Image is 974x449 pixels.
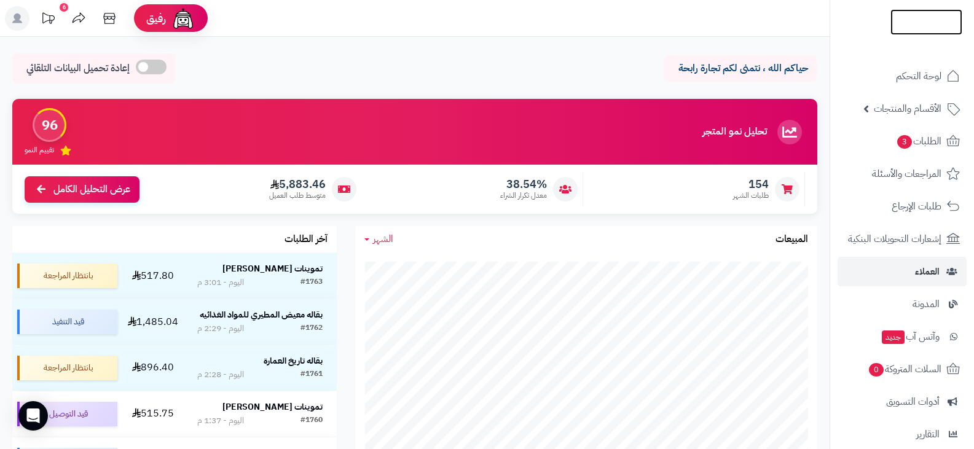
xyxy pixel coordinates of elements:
span: التقارير [916,426,940,443]
span: جديد [882,330,905,344]
div: قيد التنفيذ [17,310,117,334]
a: تحديثات المنصة [33,6,63,34]
div: بانتظار المراجعة [17,264,117,288]
span: لوحة التحكم [896,68,941,85]
div: 6 [60,3,68,12]
div: #1763 [300,276,323,289]
span: معدل تكرار الشراء [500,190,547,201]
strong: تموينات [PERSON_NAME] [222,262,323,275]
h3: تحليل نمو المتجر [702,127,767,138]
a: أدوات التسويق [838,387,967,416]
div: #1762 [300,322,323,335]
h3: المبيعات [776,234,808,245]
div: #1760 [300,415,323,427]
a: الشهر [364,232,393,246]
span: عرض التحليل الكامل [53,182,130,197]
strong: بقاله معيض المطيري للمواد الغذائيه [200,308,323,321]
div: بانتظار المراجعة [17,356,117,380]
span: إعادة تحميل البيانات التلقائي [26,61,130,76]
span: السلات المتروكة [868,361,941,378]
a: طلبات الإرجاع [838,192,967,221]
strong: بقاله تاريخ العمارة [264,354,323,367]
span: إشعارات التحويلات البنكية [848,230,941,248]
td: 517.80 [122,253,184,299]
img: logo-2.png [890,33,962,59]
span: المراجعات والأسئلة [872,165,941,182]
span: تقييم النمو [25,145,54,155]
span: الشهر [373,232,393,246]
p: حياكم الله ، نتمنى لكم تجارة رابحة [673,61,808,76]
span: متوسط طلب العميل [269,190,326,201]
strong: تموينات [PERSON_NAME] [222,400,323,413]
a: السلات المتروكة0 [838,354,967,384]
span: 3 [897,135,912,149]
span: 154 [733,178,769,191]
a: التقارير [838,420,967,449]
td: 896.40 [122,345,184,391]
a: الطلبات3 [838,127,967,156]
a: المراجعات والأسئلة [838,159,967,189]
div: اليوم - 2:28 م [197,369,244,381]
span: طلبات الإرجاع [892,198,941,215]
span: المدونة [913,295,940,313]
div: #1761 [300,369,323,381]
h3: آخر الطلبات [285,234,328,245]
span: الطلبات [896,133,941,150]
a: العملاء [838,257,967,286]
span: أدوات التسويق [886,393,940,410]
span: 5,883.46 [269,178,326,191]
a: المدونة [838,289,967,319]
div: قيد التوصيل [17,402,117,426]
div: اليوم - 3:01 م [197,276,244,289]
span: الأقسام والمنتجات [874,100,941,117]
span: 0 [869,363,884,377]
span: طلبات الشهر [733,190,769,201]
span: رفيق [146,11,166,26]
div: اليوم - 2:29 م [197,322,244,335]
a: إشعارات التحويلات البنكية [838,224,967,254]
span: وآتس آب [881,328,940,345]
span: العملاء [915,263,940,280]
a: عرض التحليل الكامل [25,176,139,203]
a: لوحة التحكم [838,61,967,91]
span: 38.54% [500,178,547,191]
img: ai-face.png [171,6,195,31]
td: 515.75 [122,391,184,437]
td: 1,485.04 [122,299,184,345]
div: Open Intercom Messenger [18,401,48,431]
div: اليوم - 1:37 م [197,415,244,427]
a: وآتس آبجديد [838,322,967,351]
